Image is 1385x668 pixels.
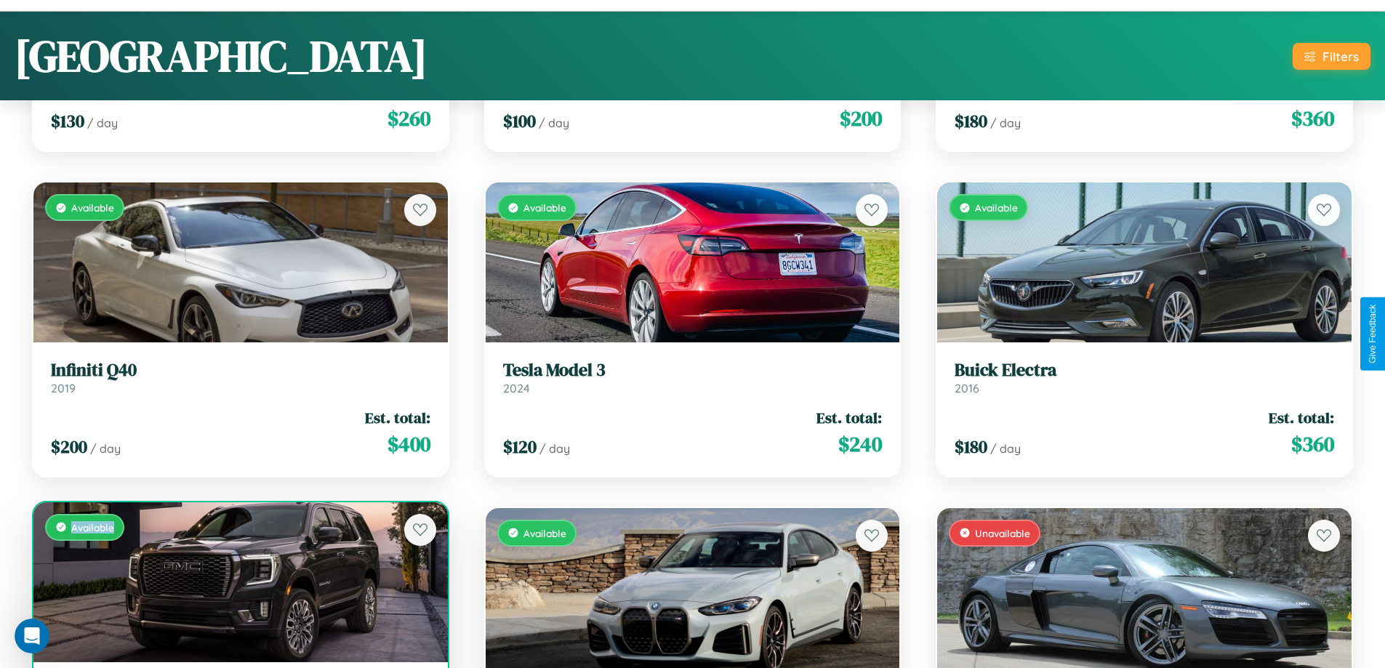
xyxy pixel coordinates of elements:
[87,116,118,130] span: / day
[955,360,1334,381] h3: Buick Electra
[1291,104,1334,133] span: $ 360
[990,441,1021,456] span: / day
[539,116,569,130] span: / day
[1269,407,1334,428] span: Est. total:
[503,109,536,133] span: $ 100
[975,527,1030,539] span: Unavailable
[955,381,979,395] span: 2016
[955,435,987,459] span: $ 180
[1293,43,1370,70] button: Filters
[51,360,430,395] a: Infiniti Q402019
[71,201,114,214] span: Available
[388,104,430,133] span: $ 260
[838,430,882,459] span: $ 240
[90,441,121,456] span: / day
[365,407,430,428] span: Est. total:
[51,381,76,395] span: 2019
[503,381,530,395] span: 2024
[523,527,566,539] span: Available
[975,201,1018,214] span: Available
[816,407,882,428] span: Est. total:
[15,26,427,86] h1: [GEOGRAPHIC_DATA]
[955,109,987,133] span: $ 180
[840,104,882,133] span: $ 200
[51,360,430,381] h3: Infiniti Q40
[1291,430,1334,459] span: $ 360
[955,360,1334,395] a: Buick Electra2016
[71,521,114,534] span: Available
[990,116,1021,130] span: / day
[1368,305,1378,363] div: Give Feedback
[51,109,84,133] span: $ 130
[503,360,883,381] h3: Tesla Model 3
[503,360,883,395] a: Tesla Model 32024
[51,435,87,459] span: $ 200
[523,201,566,214] span: Available
[388,430,430,459] span: $ 400
[539,441,570,456] span: / day
[1322,49,1359,64] div: Filters
[15,619,49,653] iframe: Intercom live chat
[503,435,537,459] span: $ 120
